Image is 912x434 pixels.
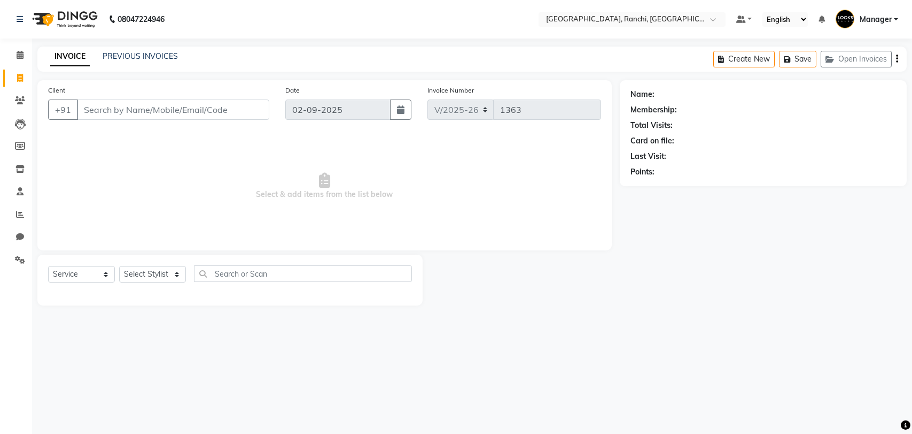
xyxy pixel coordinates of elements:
[630,135,674,147] div: Card on file:
[630,166,654,178] div: Points:
[27,4,100,34] img: logo
[50,47,90,66] a: INVOICE
[427,86,474,95] label: Invoice Number
[103,51,178,61] a: PREVIOUS INVOICES
[630,120,673,131] div: Total Visits:
[630,89,654,100] div: Name:
[194,265,412,282] input: Search or Scan
[48,133,601,240] span: Select & add items from the list below
[285,86,300,95] label: Date
[630,104,677,116] div: Membership:
[630,151,666,162] div: Last Visit:
[860,14,892,25] span: Manager
[77,100,269,120] input: Search by Name/Mobile/Email/Code
[118,4,165,34] b: 08047224946
[836,10,854,28] img: Manager
[48,100,78,120] button: +91
[713,51,775,67] button: Create New
[821,51,892,67] button: Open Invoices
[779,51,816,67] button: Save
[48,86,65,95] label: Client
